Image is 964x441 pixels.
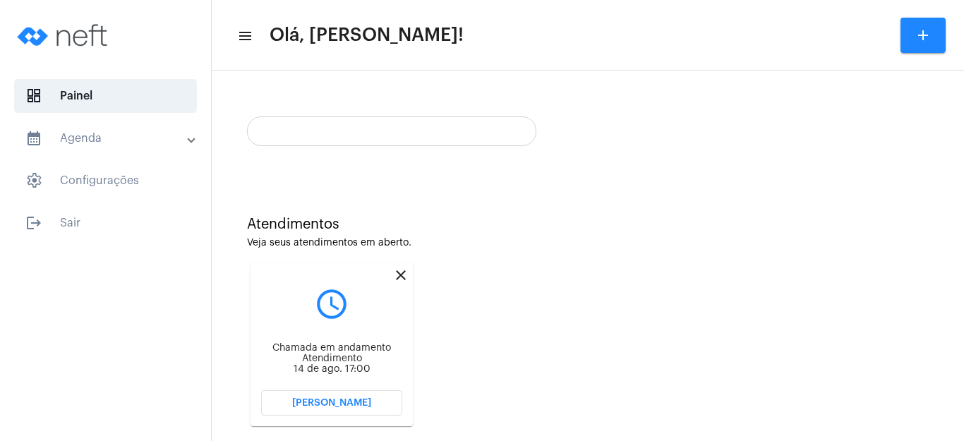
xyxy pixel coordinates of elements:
[14,79,197,113] span: Painel
[8,121,211,155] mat-expansion-panel-header: sidenav iconAgenda
[11,7,117,64] img: logo-neft-novo-2.png
[25,130,188,147] mat-panel-title: Agenda
[25,130,42,147] mat-icon: sidenav icon
[25,87,42,104] span: sidenav icon
[237,28,251,44] mat-icon: sidenav icon
[247,238,929,248] div: Veja seus atendimentos em aberto.
[392,267,409,284] mat-icon: close
[261,390,402,416] button: [PERSON_NAME]
[915,27,932,44] mat-icon: add
[261,364,402,375] div: 14 de ago. 17:00
[261,354,402,364] div: Atendimento
[25,215,42,231] mat-icon: sidenav icon
[261,286,402,322] mat-icon: query_builder
[14,164,197,198] span: Configurações
[25,172,42,189] span: sidenav icon
[14,206,197,240] span: Sair
[270,24,464,47] span: Olá, [PERSON_NAME]!
[247,217,929,232] div: Atendimentos
[261,343,402,354] div: Chamada em andamento
[292,398,371,408] span: [PERSON_NAME]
